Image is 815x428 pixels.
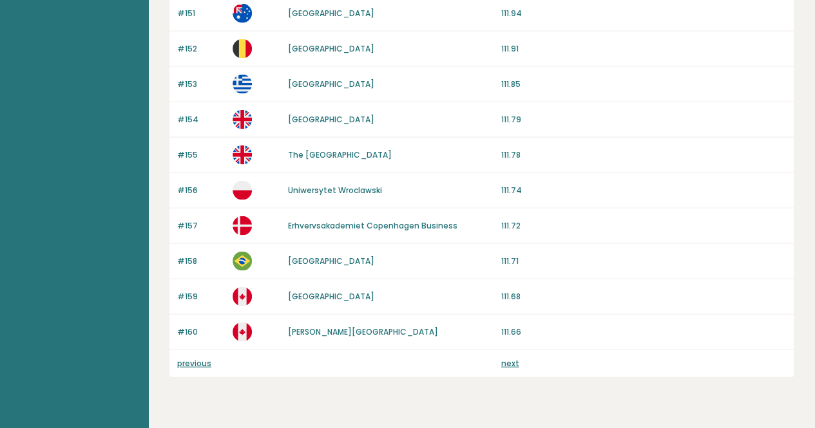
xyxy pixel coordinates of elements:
[287,256,374,266] a: [GEOGRAPHIC_DATA]
[501,220,786,232] p: 111.72
[287,43,374,54] a: [GEOGRAPHIC_DATA]
[501,358,519,369] a: next
[233,145,252,165] img: gb.svg
[177,149,225,161] p: #155
[287,8,374,19] a: [GEOGRAPHIC_DATA]
[177,114,225,126] p: #154
[287,220,457,231] a: Erhvervsakademiet Copenhagen Business
[233,181,252,200] img: pl.svg
[177,43,225,55] p: #152
[287,79,374,89] a: [GEOGRAPHIC_DATA]
[287,326,437,337] a: [PERSON_NAME][GEOGRAPHIC_DATA]
[501,326,786,338] p: 111.66
[501,185,786,196] p: 111.74
[287,185,381,196] a: Uniwersytet Wroclawski
[233,4,252,23] img: au.svg
[177,358,211,369] a: previous
[287,291,374,302] a: [GEOGRAPHIC_DATA]
[501,291,786,302] p: 111.68
[287,149,391,160] a: The [GEOGRAPHIC_DATA]
[501,79,786,90] p: 111.85
[177,79,225,90] p: #153
[233,287,252,306] img: ca.svg
[233,252,252,271] img: br.svg
[233,39,252,59] img: be.svg
[501,149,786,161] p: 111.78
[233,75,252,94] img: gr.svg
[501,256,786,267] p: 111.71
[501,114,786,126] p: 111.79
[177,8,225,19] p: #151
[177,291,225,302] p: #159
[287,114,374,125] a: [GEOGRAPHIC_DATA]
[177,220,225,232] p: #157
[233,216,252,236] img: dk.svg
[177,185,225,196] p: #156
[177,256,225,267] p: #158
[501,8,786,19] p: 111.94
[233,322,252,342] img: ca.svg
[177,326,225,338] p: #160
[501,43,786,55] p: 111.91
[233,110,252,129] img: gb.svg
